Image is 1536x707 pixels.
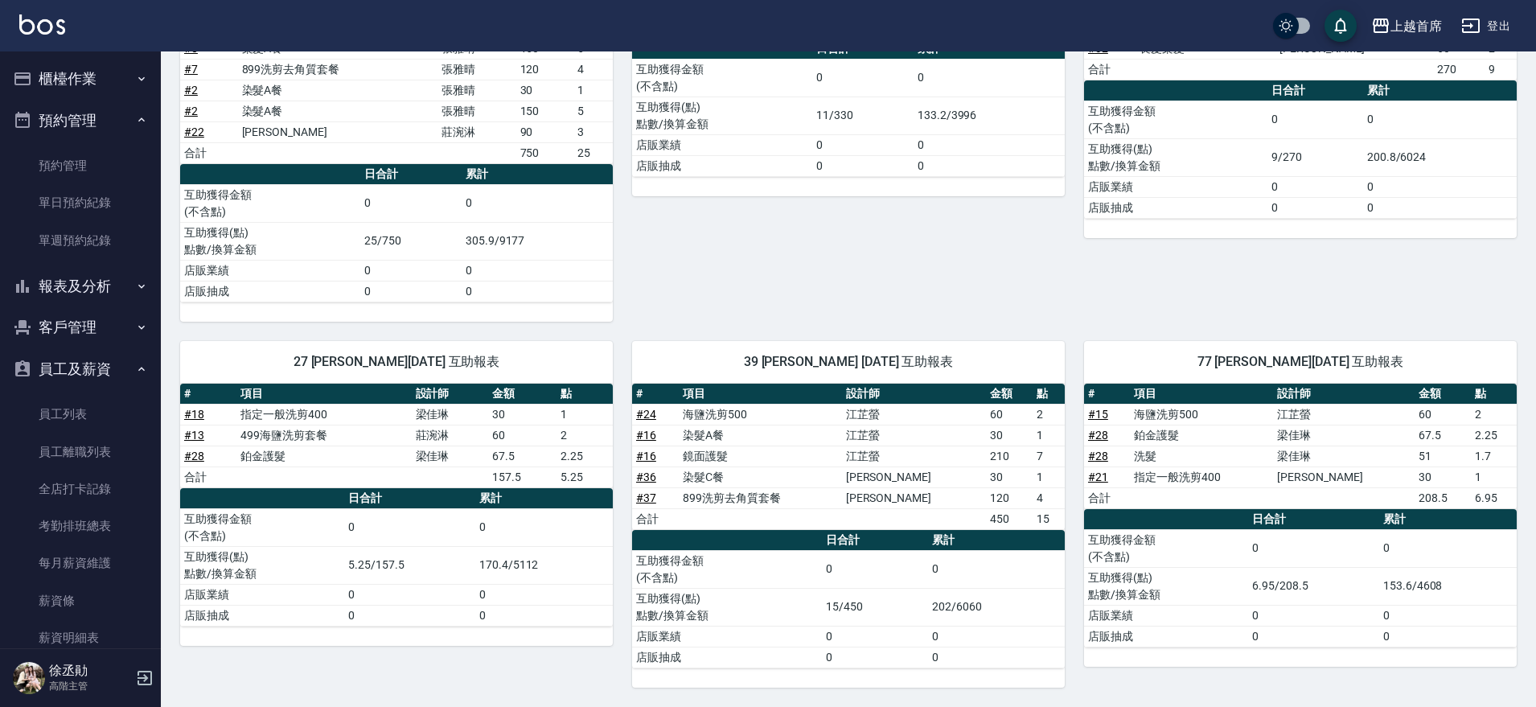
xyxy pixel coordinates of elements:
button: save [1324,10,1357,42]
td: 店販業績 [632,134,812,155]
th: 設計師 [1273,384,1415,405]
td: 30 [1415,467,1470,487]
td: 0 [1267,197,1363,218]
button: 報表及分析 [6,265,154,307]
th: 累計 [462,164,613,185]
table: a dense table [180,164,613,302]
td: 6.95 [1471,487,1517,508]
td: 15 [1033,508,1065,529]
td: 0 [914,59,1065,97]
td: 互助獲得金額 (不含點) [1084,529,1248,567]
td: 133.2/3996 [914,97,1065,134]
td: 450 [986,508,1033,529]
td: 鉑金護髮 [236,446,411,467]
p: 高階主管 [49,679,131,693]
td: 25/750 [360,222,461,260]
a: #22 [184,125,204,138]
td: 0 [812,59,913,97]
td: 店販抽成 [1084,197,1267,218]
th: 點 [556,384,613,405]
a: #24 [636,408,656,421]
th: 日合計 [344,488,475,509]
td: 合計 [180,467,236,487]
td: 店販抽成 [180,281,360,302]
td: 305.9/9177 [462,222,613,260]
td: 2 [1033,404,1065,425]
td: 6.95/208.5 [1248,567,1379,605]
a: #21 [1088,471,1108,483]
th: 日合計 [1267,80,1363,101]
td: 0 [1363,197,1517,218]
th: 金額 [1415,384,1470,405]
td: [PERSON_NAME] [238,121,437,142]
a: #32 [1088,42,1108,55]
td: 鏡面護髮 [679,446,841,467]
td: 200.8/6024 [1363,138,1517,176]
td: 9/270 [1267,138,1363,176]
td: 11/330 [812,97,913,134]
td: 120 [516,59,574,80]
td: 店販抽成 [180,605,344,626]
td: 染髮A餐 [238,80,437,101]
th: 項目 [1130,384,1273,405]
td: 莊涴淋 [437,121,516,142]
td: 0 [344,584,475,605]
td: 0 [1379,605,1517,626]
td: 0 [475,605,613,626]
a: 單日預約紀錄 [6,184,154,221]
td: 153.6/4608 [1379,567,1517,605]
td: 0 [462,281,613,302]
td: 2 [1471,404,1517,425]
td: 0 [1267,101,1363,138]
td: 0 [914,134,1065,155]
td: 0 [360,184,461,222]
img: Person [13,662,45,694]
td: 7 [1033,446,1065,467]
td: 1 [1471,467,1517,487]
th: 日合計 [360,164,461,185]
a: #28 [184,450,204,462]
td: 海鹽洗剪500 [679,404,841,425]
table: a dense table [180,488,613,627]
th: 日合計 [822,530,928,551]
th: 累計 [1379,509,1517,530]
td: 270 [1433,59,1485,80]
table: a dense table [632,39,1065,177]
td: 30 [488,404,556,425]
td: 4 [1033,487,1065,508]
td: 210 [986,446,1033,467]
th: 項目 [236,384,411,405]
a: #36 [636,471,656,483]
td: 0 [928,550,1065,588]
td: 30 [986,425,1033,446]
button: 預約管理 [6,100,154,142]
td: 750 [516,142,574,163]
a: #15 [1088,408,1108,421]
td: 店販業績 [180,584,344,605]
td: 60 [488,425,556,446]
td: 0 [1248,529,1379,567]
td: 江芷螢 [842,425,986,446]
td: 店販抽成 [1084,626,1248,647]
th: 金額 [488,384,556,405]
td: 2 [556,425,613,446]
td: 51 [1415,446,1470,467]
td: 張雅晴 [437,101,516,121]
td: 莊涴淋 [412,425,489,446]
td: 5 [573,101,613,121]
a: #7 [184,63,198,76]
td: 202/6060 [928,588,1065,626]
a: 員工列表 [6,396,154,433]
td: 899洗剪去角質套餐 [238,59,437,80]
table: a dense table [632,384,1065,530]
td: 互助獲得(點) 點數/換算金額 [1084,138,1267,176]
td: 互助獲得(點) 點數/換算金額 [1084,567,1248,605]
td: [PERSON_NAME] [842,487,986,508]
a: #2 [184,84,198,97]
td: 0 [1267,176,1363,197]
td: 江芷螢 [842,404,986,425]
td: 208.5 [1415,487,1470,508]
td: 店販業績 [1084,176,1267,197]
td: 0 [475,584,613,605]
th: 日合計 [1248,509,1379,530]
